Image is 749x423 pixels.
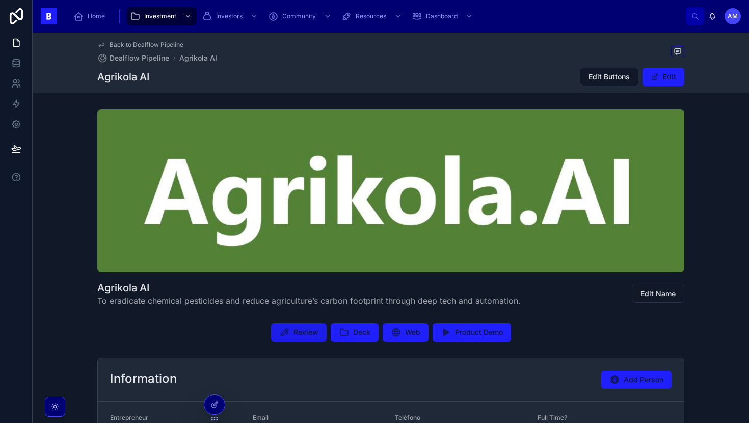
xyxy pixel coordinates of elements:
[144,12,176,20] span: Investment
[338,7,407,25] a: Resources
[253,414,269,421] span: Email
[282,12,316,20] span: Community
[383,323,429,342] button: Web
[632,285,684,303] button: Edit Name
[433,323,511,342] button: Product Demo
[41,8,57,24] img: App logo
[728,12,738,20] span: AM
[538,414,567,421] span: Full Time?
[293,327,318,337] span: Review
[97,41,183,49] a: Back to Dealflow Pipeline
[356,12,386,20] span: Resources
[127,7,197,25] a: Investment
[643,68,684,86] button: Edit
[179,53,217,63] a: Agrikola AI
[426,12,458,20] span: Dashboard
[97,280,521,295] h1: Agrikola AI
[97,295,521,307] span: To eradicate chemical pesticides and reduce agriculture’s carbon footprint through deep tech and ...
[405,327,420,337] span: Web
[265,7,336,25] a: Community
[624,375,663,385] span: Add Person
[601,371,672,389] button: Add Person
[110,414,148,421] span: Entrepreneur
[199,7,263,25] a: Investors
[271,323,327,342] button: Review
[110,53,169,63] span: Dealflow Pipeline
[70,7,112,25] a: Home
[110,41,183,49] span: Back to Dealflow Pipeline
[455,327,503,337] span: Product Demo
[353,327,370,337] span: Deck
[331,323,379,342] button: Deck
[88,12,105,20] span: Home
[65,5,686,27] div: scrollable content
[97,53,169,63] a: Dealflow Pipeline
[640,289,676,299] span: Edit Name
[580,68,638,86] button: Edit Buttons
[97,70,149,84] h1: Agrikola AI
[395,414,420,421] span: Teléfono
[216,12,243,20] span: Investors
[110,371,177,387] h2: Information
[409,7,478,25] a: Dashboard
[588,72,630,82] span: Edit Buttons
